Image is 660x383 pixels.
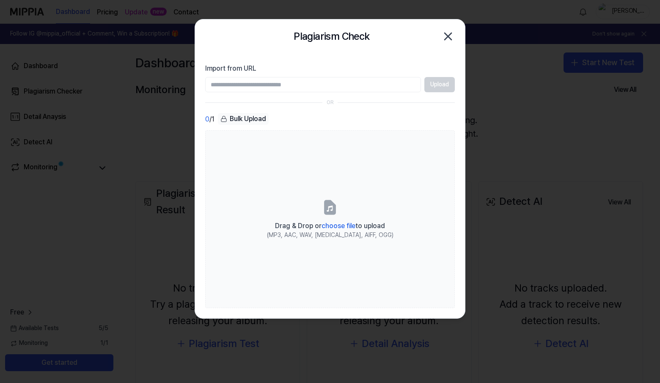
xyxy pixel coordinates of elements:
span: choose file [322,222,355,230]
div: / 1 [205,113,214,125]
div: (MP3, AAC, WAV, [MEDICAL_DATA], AIFF, OGG) [267,231,393,240]
label: Import from URL [205,63,455,74]
span: Drag & Drop or to upload [275,222,385,230]
button: Bulk Upload [218,113,269,125]
h2: Plagiarism Check [294,28,369,44]
span: 0 [205,114,209,124]
div: OR [327,99,334,106]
